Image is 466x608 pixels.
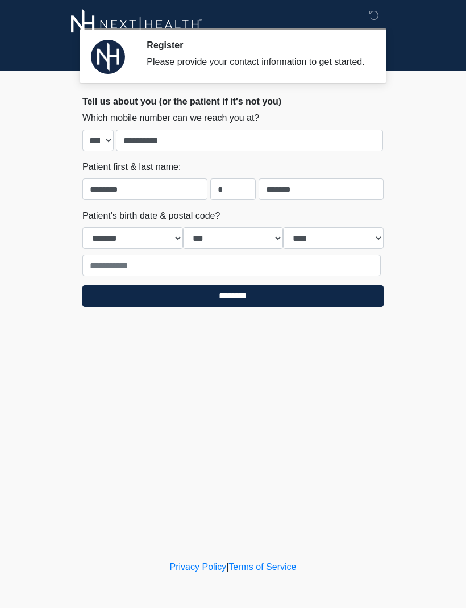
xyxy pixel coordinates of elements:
[82,160,181,174] label: Patient first & last name:
[147,55,367,69] div: Please provide your contact information to get started.
[82,96,384,107] h2: Tell us about you (or the patient if it's not you)
[71,9,202,40] img: Next-Health Logo
[82,111,259,125] label: Which mobile number can we reach you at?
[228,562,296,572] a: Terms of Service
[82,209,220,223] label: Patient's birth date & postal code?
[91,40,125,74] img: Agent Avatar
[226,562,228,572] a: |
[170,562,227,572] a: Privacy Policy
